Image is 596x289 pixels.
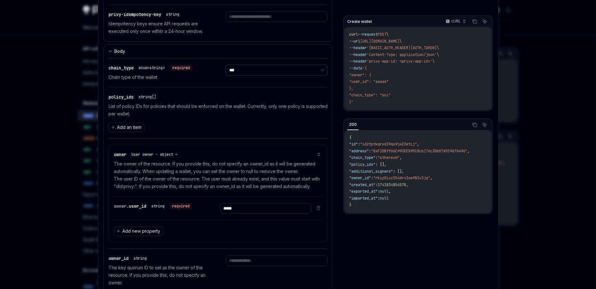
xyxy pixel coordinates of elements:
div: enum<string> [139,65,165,70]
span: \ [386,32,389,37]
span: "owner": { [349,73,371,78]
p: List of policy IDs for policies that should be enforced on the wallet. Currently, only one policy... [109,103,328,118]
div: chain_type [109,65,192,71]
span: "additional_signers" [349,169,393,174]
button: expand input section [103,44,333,58]
span: chain_type [109,65,134,71]
div: privy-idempotency-key [109,11,182,18]
span: }, [349,86,354,91]
button: Ask AI [481,121,489,129]
span: \ [437,52,439,57]
span: Create wallet [347,19,372,24]
span: --data [349,66,362,71]
span: --header [349,52,367,57]
span: "created_at" [349,182,375,187]
span: "imported_at" [349,196,378,201]
div: owner_id [109,255,149,261]
span: , [389,189,391,194]
span: \ [400,39,402,44]
span: --request [358,32,378,37]
span: }' [349,99,354,104]
span: curl [349,32,358,37]
span: , [406,182,408,187]
button: Ask AI [481,18,489,26]
p: Idempotency keys ensure API requests are executed only once within a 24-hour window. [109,20,211,35]
div: Body [114,48,125,55]
button: cURL [442,16,469,27]
span: [URL][DOMAIN_NAME] [360,39,400,44]
div: owner [114,151,181,158]
button: Add new property [114,226,163,236]
div: required [170,203,192,209]
span: 'Content-Type: application/json' [367,52,437,57]
p: The key quorum ID to set as the owner of the resource. If you provide this, do not specify an owner. [109,264,211,286]
div: string [151,204,165,209]
span: user_id [129,203,146,209]
span: \ [437,45,439,50]
span: : [369,149,371,154]
span: '{ [362,66,367,71]
div: string [134,256,147,261]
span: 1741834854578 [378,182,406,187]
span: : [358,142,360,147]
span: } [349,202,351,207]
span: , [467,149,470,154]
span: , [417,142,419,147]
span: 'privy-app-id: <privy-app-id>' [367,59,432,64]
span: --header [349,59,367,64]
span: "rkiz0ivz254drv1xw982v3jq" [373,175,430,180]
p: Chain type of the wallet [109,74,211,81]
span: Add an item [117,124,141,130]
span: null [380,196,389,201]
div: required [170,65,192,71]
span: "chain_type": "sui" [349,93,391,98]
span: '[BASIC_AUTH_HEADER][AUTH_TOKEN] [367,45,437,50]
span: policy_ids [109,94,134,100]
span: "id" [349,142,358,147]
span: "exported_at" [349,189,378,194]
span: "user_id": "aaaas" [349,79,389,84]
div: string [166,12,179,17]
span: owner. [114,203,129,209]
span: , [400,155,402,160]
button: Add an item [109,123,144,132]
span: : [375,182,378,187]
span: --header [349,45,367,50]
span: POST [378,32,386,37]
span: "address" [349,149,369,154]
span: null [380,189,389,194]
span: --url [349,39,360,44]
span: "0xF1DBff66C993EE895C8cb176c30b07A559d76496" [371,149,467,154]
span: owner [114,152,126,157]
span: : [371,175,373,180]
span: : [378,189,380,194]
span: : [], [393,169,404,174]
span: , [430,175,432,180]
span: "policy_ids" [349,162,375,167]
span: "id2tptkqrxd39qo9j423etij" [360,142,417,147]
span: Add new property [122,228,160,234]
div: 200 [347,121,359,128]
div: policy_ids [109,94,159,100]
span: "chain_type" [349,155,375,160]
p: cURL [451,19,461,24]
span: privy-idempotency-key [109,12,161,17]
div: string[] [139,94,156,99]
span: : [378,196,380,201]
span: \ [432,59,435,64]
span: { [349,135,351,140]
span: : [375,155,378,160]
span: "ethereum" [378,155,400,160]
span: "owner_id" [349,175,371,180]
span: : [], [375,162,386,167]
button: Copy the contents from the code block [471,18,479,26]
div: owner.user_id [114,203,192,209]
span: owner_id [109,256,129,261]
button: Copy the contents from the code block [471,121,479,129]
p: The owner of the resource. If you provide this, do not specify an owner_id as it will be generate... [114,160,323,190]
